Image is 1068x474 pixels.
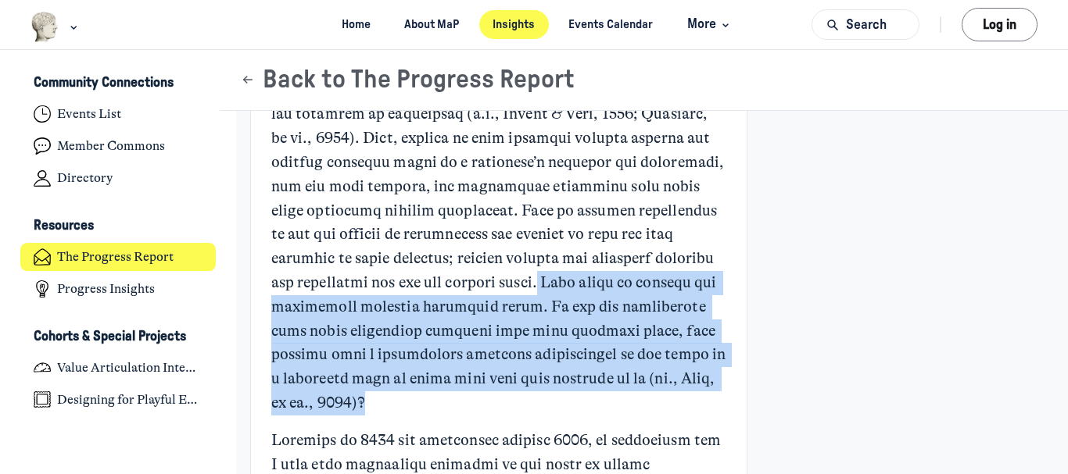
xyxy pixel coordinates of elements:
button: Community ConnectionsCollapse space [20,70,217,97]
a: Events List [20,100,217,129]
a: Directory [20,164,217,193]
button: Search [812,9,919,40]
a: Member Commons [20,132,217,161]
img: Museums as Progress logo [30,12,59,42]
span: More [687,14,733,35]
a: Value Articulation Intensive (Cultural Leadership Lab) [20,353,217,382]
a: The Progress Report [20,243,217,272]
h3: Cohorts & Special Projects [34,329,186,345]
h4: Directory [57,170,113,186]
a: Insights [479,10,549,39]
h4: The Progress Report [57,249,174,265]
header: Page Header [220,50,1068,111]
button: Log in [962,8,1038,41]
h4: Designing for Playful Engagement [57,392,202,408]
a: About MaP [391,10,473,39]
h3: Resources [34,218,94,234]
button: ResourcesCollapse space [20,213,217,240]
button: Cohorts & Special ProjectsCollapse space [20,323,217,350]
button: Museums as Progress logo [30,10,81,44]
a: Home [328,10,385,39]
a: Designing for Playful Engagement [20,385,217,414]
button: More [673,10,740,39]
a: Events Calendar [555,10,667,39]
a: Progress Insights [20,275,217,304]
h4: Value Articulation Intensive (Cultural Leadership Lab) [57,360,202,376]
h4: Progress Insights [57,281,155,297]
h4: Member Commons [57,138,165,154]
h3: Community Connections [34,75,174,91]
h4: Events List [57,106,121,122]
button: Back to The Progress Report [240,65,575,95]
